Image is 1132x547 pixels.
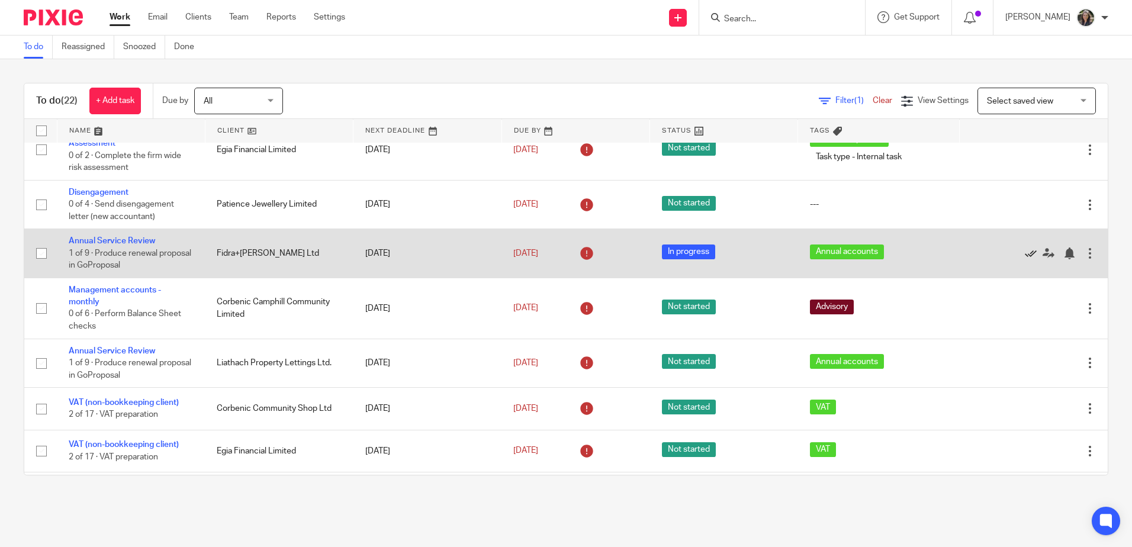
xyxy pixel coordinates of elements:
[513,404,538,413] span: [DATE]
[353,278,501,339] td: [DATE]
[148,11,168,23] a: Email
[353,472,501,533] td: [DATE]
[205,339,353,387] td: Liathach Property Lettings Ltd.
[110,11,130,23] a: Work
[69,347,155,355] a: Annual Service Review
[353,339,501,387] td: [DATE]
[662,244,715,259] span: In progress
[353,120,501,181] td: [DATE]
[918,96,969,105] span: View Settings
[1025,247,1043,259] a: Mark as done
[353,388,501,430] td: [DATE]
[69,200,174,221] span: 0 of 4 · Send disengagement letter (new accountant)
[513,447,538,455] span: [DATE]
[205,430,353,472] td: Egia Financial Limited
[205,120,353,181] td: Egia Financial Limited
[204,97,213,105] span: All
[61,96,78,105] span: (22)
[353,180,501,229] td: [DATE]
[162,95,188,107] p: Due by
[62,36,114,59] a: Reassigned
[810,150,908,165] span: Task type - Internal task
[662,300,716,314] span: Not started
[1005,11,1070,23] p: [PERSON_NAME]
[894,13,940,21] span: Get Support
[662,141,716,156] span: Not started
[266,11,296,23] a: Reports
[662,400,716,414] span: Not started
[835,96,873,105] span: Filter
[205,229,353,278] td: Fidra+[PERSON_NAME] Ltd
[123,36,165,59] a: Snoozed
[314,11,345,23] a: Settings
[662,442,716,457] span: Not started
[69,440,179,449] a: VAT (non-bookkeeping client)
[69,453,158,461] span: 2 of 17 · VAT preparation
[810,354,884,369] span: Annual accounts
[810,244,884,259] span: Annual accounts
[89,88,141,114] a: + Add task
[69,286,161,306] a: Management accounts - monthly
[810,127,830,134] span: Tags
[205,180,353,229] td: Patience Jewellery Limited
[513,146,538,154] span: [DATE]
[513,249,538,258] span: [DATE]
[69,359,191,379] span: 1 of 9 · Produce renewal proposal in GoProposal
[513,304,538,313] span: [DATE]
[810,198,948,210] div: ---
[723,14,829,25] input: Search
[69,152,181,172] span: 0 of 2 · Complete the firm wide risk assessment
[810,442,836,457] span: VAT
[662,196,716,211] span: Not started
[810,400,836,414] span: VAT
[69,410,158,419] span: 2 of 17 · VAT preparation
[36,95,78,107] h1: To do
[353,229,501,278] td: [DATE]
[69,310,181,331] span: 0 of 6 · Perform Balance Sheet checks
[873,96,892,105] a: Clear
[662,354,716,369] span: Not started
[1076,8,1095,27] img: Profile%20photo.jpg
[24,9,83,25] img: Pixie
[205,388,353,430] td: Corbenic Community Shop Ltd
[513,359,538,367] span: [DATE]
[69,188,128,197] a: Disengagement
[185,11,211,23] a: Clients
[24,36,53,59] a: To do
[513,200,538,208] span: [DATE]
[205,278,353,339] td: Corbenic Camphill Community Limited
[229,11,249,23] a: Team
[353,430,501,472] td: [DATE]
[174,36,203,59] a: Done
[854,96,864,105] span: (1)
[205,472,353,533] td: Corbenic Community Shop Ltd
[810,300,854,314] span: Advisory
[987,97,1053,105] span: Select saved view
[69,249,191,270] span: 1 of 9 · Produce renewal proposal in GoProposal
[69,237,155,245] a: Annual Service Review
[69,398,179,407] a: VAT (non-bookkeeping client)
